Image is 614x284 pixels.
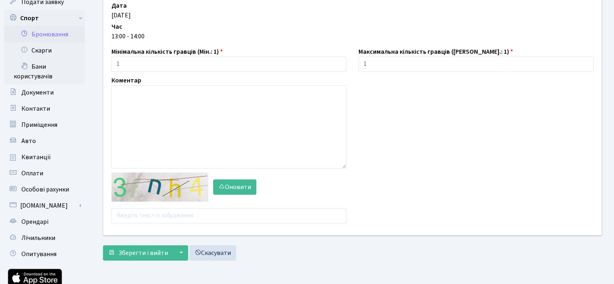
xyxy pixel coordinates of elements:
[4,181,85,198] a: Особові рахунки
[111,22,122,32] label: Час
[21,104,50,113] span: Контакти
[4,101,85,117] a: Контакти
[4,230,85,246] a: Лічильники
[4,117,85,133] a: Приміщення
[111,47,223,57] label: Мінімальна кількість гравців (Мін.: 1)
[4,26,85,42] a: Бронювання
[111,11,593,20] div: [DATE]
[4,149,85,165] a: Квитанції
[111,1,127,11] label: Дата
[21,185,69,194] span: Особові рахунки
[21,120,57,129] span: Приміщення
[4,165,85,181] a: Оплати
[4,246,85,262] a: Опитування
[111,173,208,202] img: default
[21,217,48,226] span: Орендарі
[4,214,85,230] a: Орендарі
[111,32,593,41] div: 13:00 - 14:00
[118,248,168,257] span: Зберегти і вийти
[358,47,513,57] label: Максимальна кількість гравців ([PERSON_NAME].: 1)
[4,133,85,149] a: Авто
[4,84,85,101] a: Документи
[4,198,85,214] a: [DOMAIN_NAME]
[21,137,36,145] span: Авто
[21,88,54,97] span: Документи
[4,59,85,84] a: Бани користувачів
[111,208,346,223] input: Введіть текст із зображення
[21,234,55,242] span: Лічильники
[21,169,43,178] span: Оплати
[111,76,141,85] label: Коментар
[213,179,256,195] button: Оновити
[189,245,236,261] a: Скасувати
[21,250,57,259] span: Опитування
[4,42,85,59] a: Скарги
[4,10,85,26] a: Спорт
[103,245,173,261] button: Зберегти і вийти
[21,153,51,162] span: Квитанції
